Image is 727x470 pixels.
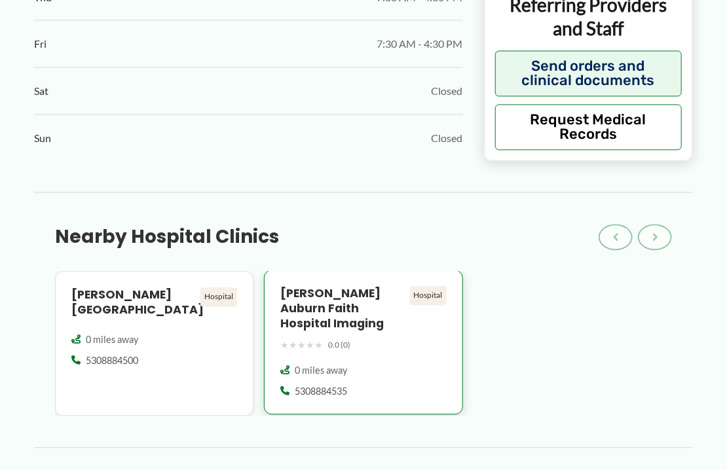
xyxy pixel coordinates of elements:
[432,128,463,148] span: Closed
[34,81,48,101] span: Sat
[200,287,237,306] div: Hospital
[55,225,279,249] h3: Nearby Hospital Clinics
[599,224,633,250] button: ‹
[495,50,682,96] button: Send orders and clinical documents
[432,81,463,101] span: Closed
[289,336,297,353] span: ★
[495,103,682,149] button: Request Medical Records
[410,286,447,304] div: Hospital
[638,224,672,250] button: ›
[280,336,289,353] span: ★
[295,364,347,377] span: 0 miles away
[377,34,463,54] span: 7:30 AM - 4:30 PM
[86,354,138,367] span: 5308884500
[295,385,347,398] span: 5308884535
[34,34,47,54] span: Fri
[613,229,618,245] span: ‹
[328,338,350,352] span: 0.0 (0)
[652,229,658,245] span: ›
[314,336,323,353] span: ★
[55,271,253,416] a: [PERSON_NAME] [GEOGRAPHIC_DATA] Hospital 0 miles away 5308884500
[86,333,138,346] span: 0 miles away
[34,128,51,148] span: Sun
[280,286,404,331] h4: [PERSON_NAME] Auburn Faith Hospital Imaging
[264,271,462,416] a: [PERSON_NAME] Auburn Faith Hospital Imaging Hospital ★★★★★ 0.0 (0) 0 miles away 5308884535
[297,336,306,353] span: ★
[71,287,195,317] h4: [PERSON_NAME] [GEOGRAPHIC_DATA]
[306,336,314,353] span: ★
